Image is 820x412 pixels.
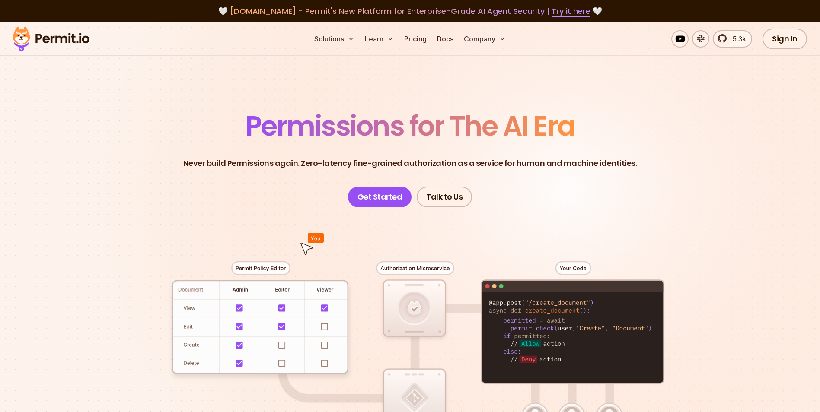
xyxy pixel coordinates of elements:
a: 5.3k [713,30,752,48]
button: Solutions [311,30,358,48]
span: 5.3k [727,34,746,44]
div: 🤍 🤍 [21,5,799,17]
p: Never build Permissions again. Zero-latency fine-grained authorization as a service for human and... [183,157,637,169]
a: Get Started [348,187,412,207]
button: Learn [361,30,397,48]
a: Pricing [401,30,430,48]
span: [DOMAIN_NAME] - Permit's New Platform for Enterprise-Grade AI Agent Security | [230,6,590,16]
button: Company [460,30,509,48]
a: Sign In [763,29,807,49]
a: Docs [434,30,457,48]
a: Talk to Us [417,187,472,207]
img: Permit logo [9,24,93,54]
a: Try it here [552,6,590,17]
span: Permissions for The AI Era [246,107,575,145]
